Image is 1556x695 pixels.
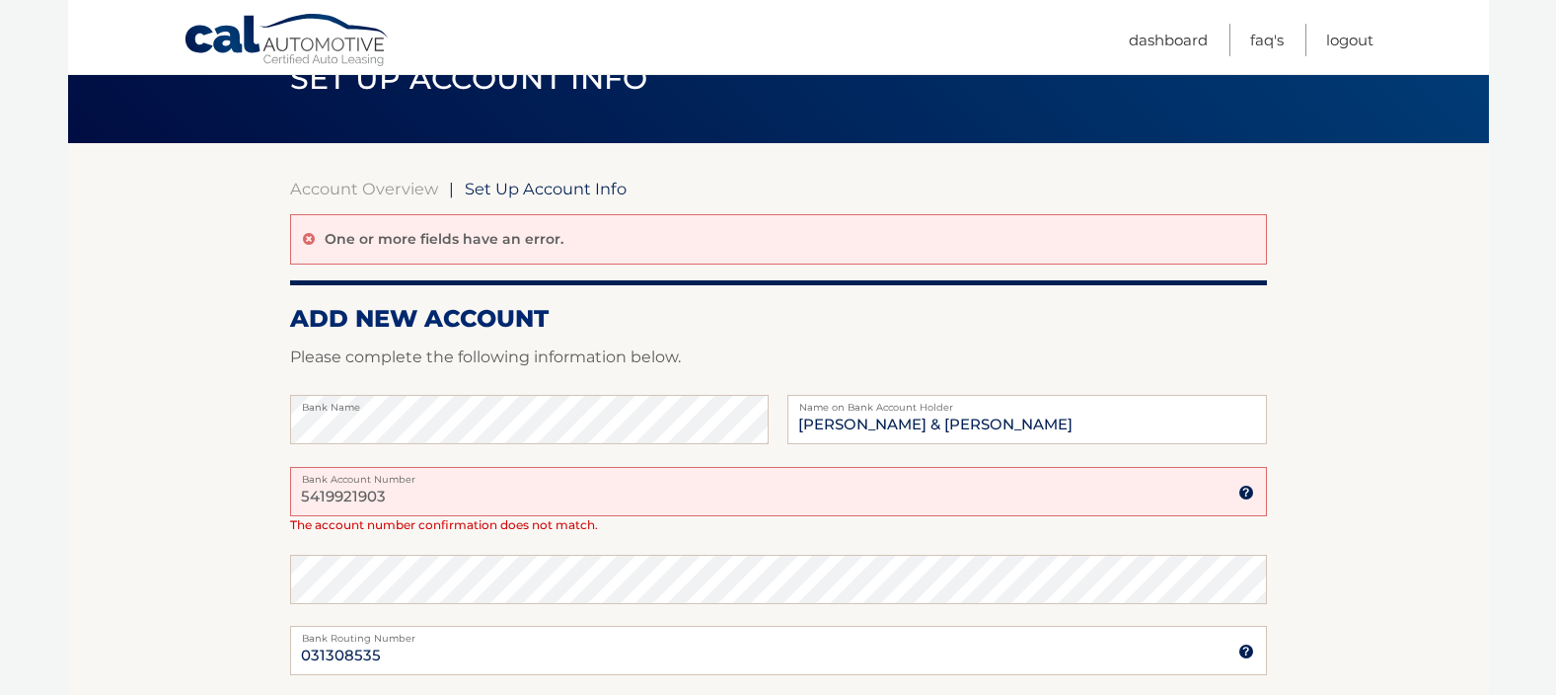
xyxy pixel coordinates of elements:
[184,13,391,70] a: Cal Automotive
[1238,644,1254,659] img: tooltip.svg
[787,395,1266,411] label: Name on Bank Account Holder
[290,467,1267,483] label: Bank Account Number
[787,395,1266,444] input: Name on Account (Account Holder Name)
[290,467,1267,516] input: Bank Account Number
[290,626,1267,675] input: Bank Routing Number
[449,179,454,198] span: |
[290,517,598,532] span: The account number confirmation does not match.
[465,179,627,198] span: Set Up Account Info
[1238,485,1254,501] img: tooltip.svg
[290,395,769,411] label: Bank Name
[290,344,1267,371] p: Please complete the following information below.
[290,60,648,97] span: Set Up Account Info
[325,230,563,248] p: One or more fields have an error.
[290,626,1267,642] label: Bank Routing Number
[1129,24,1208,56] a: Dashboard
[290,179,438,198] a: Account Overview
[1326,24,1373,56] a: Logout
[1250,24,1284,56] a: FAQ's
[290,304,1267,334] h2: ADD NEW ACCOUNT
